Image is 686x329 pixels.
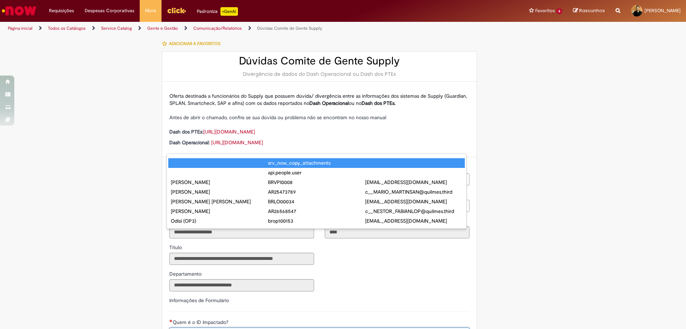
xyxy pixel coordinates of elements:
div: BRVPI0008 [268,179,365,186]
div: Odisi (OP3) [171,217,268,224]
div: AR26568547 [268,208,365,215]
div: AR25473789 [268,188,365,195]
div: [PERSON_NAME] [PERSON_NAME] [171,198,268,205]
div: a@[DOMAIN_NAME] [365,227,462,234]
div: c__MARIO_MARTINSAN@quilmes.third [365,188,462,195]
div: "/><script Bar [171,227,268,234]
div: srv_now_copy_attachments [268,159,365,166]
div: brop100153 [268,217,365,224]
div: api.people.user [268,169,365,176]
div: a@[DOMAIN_NAME] [268,227,365,234]
div: [PERSON_NAME] [171,179,268,186]
div: [PERSON_NAME] [171,208,268,215]
div: c__NESTOR_FABIANLOP@quilmes.third [365,208,462,215]
div: [EMAIL_ADDRESS][DOMAIN_NAME] [365,217,462,224]
div: BRLO00034 [268,198,365,205]
div: [EMAIL_ADDRESS][DOMAIN_NAME] [365,179,462,186]
ul: Quem é o ID Impactado? [167,157,466,228]
div: [EMAIL_ADDRESS][DOMAIN_NAME] [365,198,462,205]
div: [PERSON_NAME] [171,188,268,195]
